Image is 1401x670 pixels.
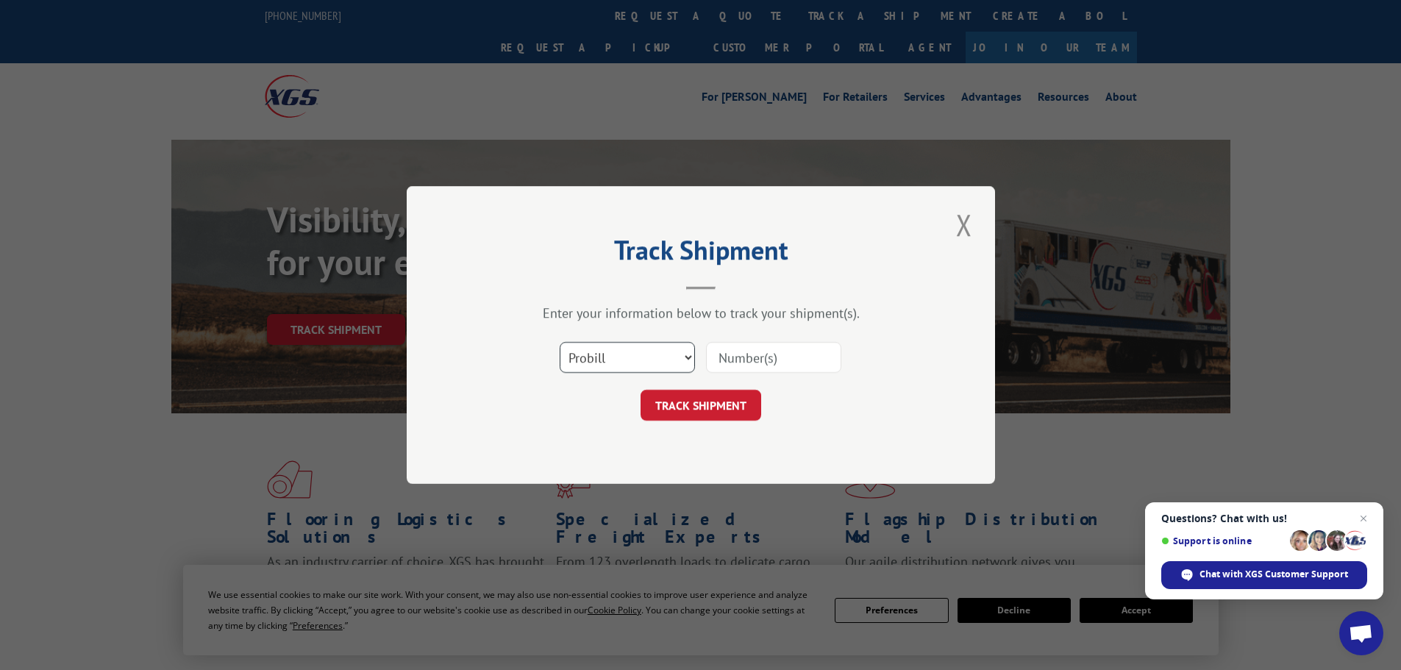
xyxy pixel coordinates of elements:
[1161,513,1367,524] span: Questions? Chat with us!
[1161,535,1285,546] span: Support is online
[1199,568,1348,581] span: Chat with XGS Customer Support
[1161,561,1367,589] span: Chat with XGS Customer Support
[641,390,761,421] button: TRACK SHIPMENT
[480,304,921,321] div: Enter your information below to track your shipment(s).
[706,342,841,373] input: Number(s)
[1339,611,1383,655] a: Open chat
[952,204,977,245] button: Close modal
[480,240,921,268] h2: Track Shipment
